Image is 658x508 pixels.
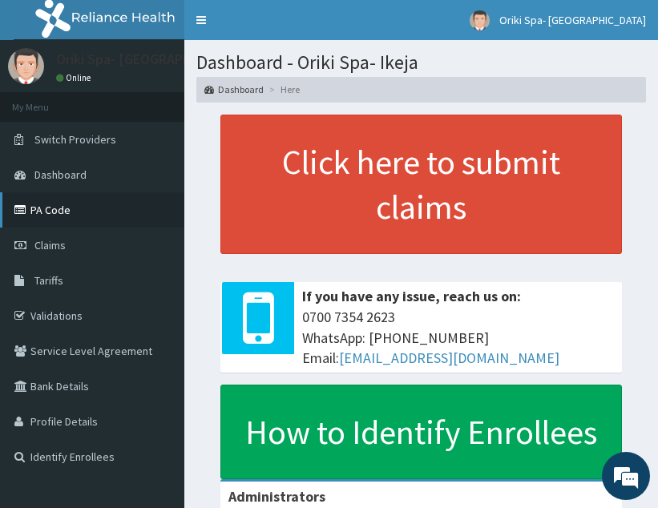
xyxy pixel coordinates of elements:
a: [EMAIL_ADDRESS][DOMAIN_NAME] [339,349,559,367]
img: User Image [8,48,44,84]
span: Oriki Spa- [GEOGRAPHIC_DATA] [499,13,646,27]
b: If you have any issue, reach us on: [302,287,521,305]
b: Administrators [228,487,325,506]
span: Switch Providers [34,132,116,147]
h1: Dashboard - Oriki Spa- Ikeja [196,52,646,73]
a: Online [56,72,95,83]
a: How to Identify Enrollees [220,385,622,479]
li: Here [265,83,300,96]
span: Claims [34,238,66,252]
a: Click here to submit claims [220,115,622,254]
span: Tariffs [34,273,63,288]
a: Dashboard [204,83,264,96]
p: Oriki Spa- [GEOGRAPHIC_DATA] [56,52,251,67]
img: User Image [470,10,490,30]
span: 0700 7354 2623 WhatsApp: [PHONE_NUMBER] Email: [302,307,614,369]
span: Dashboard [34,167,87,182]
